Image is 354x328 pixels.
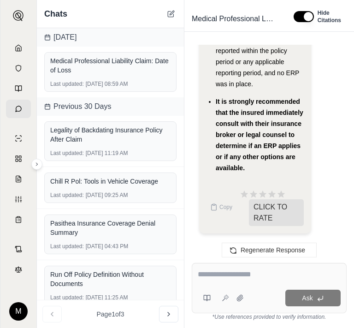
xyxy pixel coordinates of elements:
[6,170,31,188] a: Claim Coverage
[50,80,84,88] span: Last updated:
[188,12,283,26] div: Edit Title
[50,191,84,199] span: Last updated:
[13,10,24,21] img: Expand sidebar
[37,97,184,116] div: Previous 30 Days
[97,310,124,319] span: Page 1 of 3
[216,98,303,172] span: It is strongly recommended that the insured immediately consult with their insurance broker or le...
[50,149,84,157] span: Last updated:
[6,79,31,98] a: Prompt Library
[37,28,184,47] div: [DATE]
[188,12,277,26] span: Medical Professional Liability Claim: Date of Loss
[249,199,304,226] span: CLICK TO RATE
[241,246,305,254] span: Regenerate Response
[192,313,347,321] div: *Use references provided to verify information.
[285,290,341,306] button: Ask
[216,25,299,88] span: The insurer will likely deny coverage if the claim wasn't reported within the policy period or an...
[6,59,31,78] a: Documents Vault
[50,125,171,144] div: Legality of Backdating Insurance Policy After Claim
[50,80,171,88] div: [DATE] 08:59 AM
[6,129,31,148] a: Single Policy
[50,243,171,250] div: [DATE] 04:43 PM
[6,149,31,168] a: Policy Comparisons
[50,177,171,186] div: Chill R Pol: Tools in Vehicle Coverage
[9,6,28,25] button: Expand sidebar
[50,219,171,237] div: Pasithea Insurance Coverage Denial Summary
[6,100,31,118] a: Chat
[50,294,171,301] div: [DATE] 11:25 AM
[31,159,42,170] button: Expand sidebar
[6,240,31,258] a: Contract Analysis
[222,243,317,257] button: Regenerate Response
[44,7,67,20] span: Chats
[318,9,341,24] span: Hide Citations
[9,302,28,321] div: M
[50,191,171,199] div: [DATE] 09:25 AM
[6,260,31,279] a: Legal Search Engine
[206,198,236,216] button: Copy
[50,270,171,288] div: Run Off Policy Definition Without Documents
[50,56,171,75] div: Medical Professional Liability Claim: Date of Loss
[165,8,177,19] button: New Chat
[302,294,313,302] span: Ask
[219,203,232,211] span: Copy
[6,190,31,209] a: Custom Report
[50,243,84,250] span: Last updated:
[50,149,171,157] div: [DATE] 11:19 AM
[6,210,31,229] a: Coverage Table
[6,39,31,57] a: Home
[50,294,84,301] span: Last updated:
